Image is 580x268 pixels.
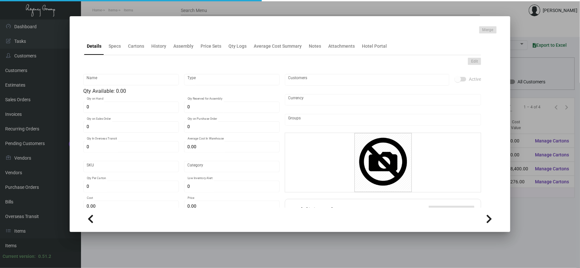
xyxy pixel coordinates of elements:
[173,43,193,50] div: Assembly
[288,117,478,122] input: Add new..
[482,27,493,33] span: Merge
[83,87,280,95] div: Qty Available: 0.00
[228,43,247,50] div: Qty Logs
[471,59,478,64] span: Edit
[151,43,166,50] div: History
[87,43,101,50] div: Details
[468,58,481,65] button: Edit
[469,75,481,83] span: Active
[38,253,51,260] div: 0.51.2
[429,206,474,217] button: Add Additional Fee
[362,43,387,50] div: Hotel Portal
[292,206,354,217] h2: Additional Fees
[3,253,36,260] div: Current version:
[479,26,497,33] button: Merge
[128,43,144,50] div: Cartons
[109,43,121,50] div: Specs
[201,43,221,50] div: Price Sets
[309,43,321,50] div: Notes
[288,77,446,82] input: Add new..
[254,43,302,50] div: Average Cost Summary
[328,43,355,50] div: Attachments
